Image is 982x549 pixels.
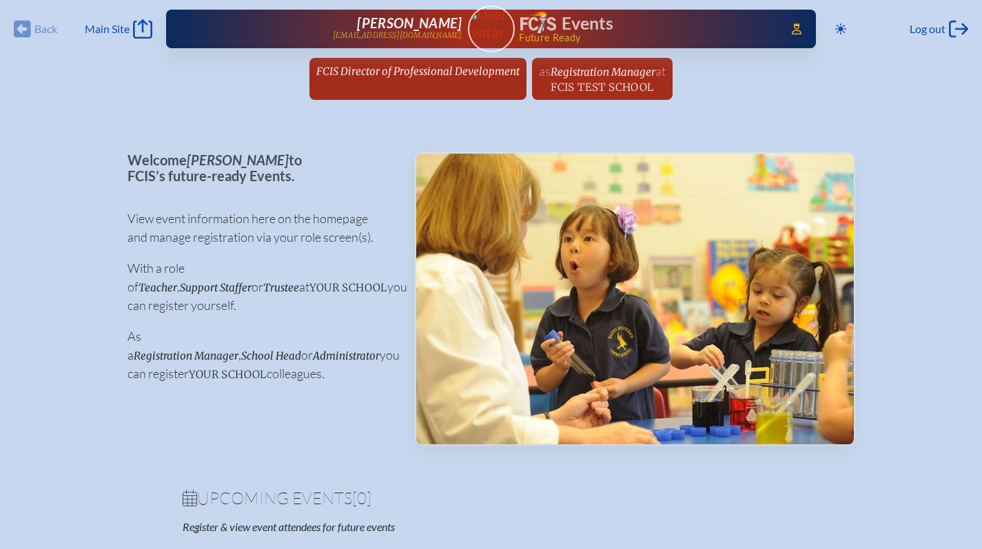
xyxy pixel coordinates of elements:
[134,349,238,362] span: Registration Manager
[127,209,393,247] p: View event information here on the homepage and manage registration via your role screen(s).
[468,6,515,52] a: User Avatar
[263,281,299,294] span: Trustee
[309,281,387,294] span: your school
[187,152,289,168] span: [PERSON_NAME]
[357,14,462,31] span: [PERSON_NAME]
[551,81,653,94] span: FCIS Test School
[180,281,252,294] span: Support Staffer
[313,349,380,362] span: Administrator
[519,33,772,43] span: Future Ready
[910,22,945,36] span: Log out
[316,65,520,78] span: FCIS Director of Professional Development
[183,490,800,506] h1: Upcoming Events
[533,58,671,100] a: asRegistration ManageratFCIS Test School
[462,5,520,41] img: User Avatar
[127,259,393,315] p: With a role of , or at you can register yourself.
[210,15,462,43] a: [PERSON_NAME][EMAIL_ADDRESS][DOMAIN_NAME]
[183,520,546,534] p: Register & view event attendees for future events
[241,349,301,362] span: School Head
[127,327,393,383] p: As a , or you can register colleagues.
[189,368,267,381] span: your school
[520,11,773,43] div: FCIS Events — Future ready
[416,154,854,444] img: Events
[311,58,525,84] a: FCIS Director of Professional Development
[333,31,462,40] p: [EMAIL_ADDRESS][DOMAIN_NAME]
[139,281,177,294] span: Teacher
[551,65,655,79] span: Registration Manager
[127,152,393,183] p: Welcome to FCIS’s future-ready Events.
[85,22,130,36] span: Main Site
[85,19,152,39] a: Main Site
[655,63,666,79] span: at
[539,63,551,79] span: as
[352,488,371,508] span: [0]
